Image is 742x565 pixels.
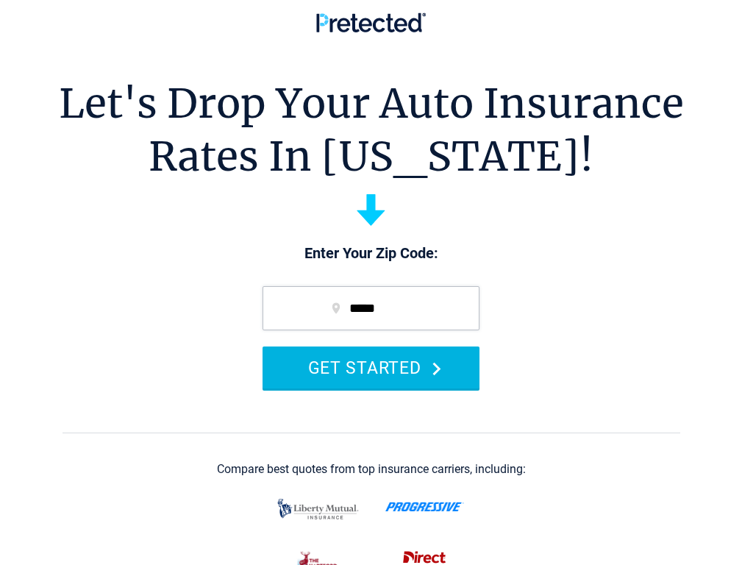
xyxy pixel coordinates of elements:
[274,491,363,527] img: liberty
[316,13,426,32] img: Pretected Logo
[263,347,479,388] button: GET STARTED
[217,463,526,476] div: Compare best quotes from top insurance carriers, including:
[248,244,494,264] p: Enter Your Zip Code:
[263,286,479,330] input: zip code
[385,502,464,512] img: progressive
[59,77,684,183] h1: Let's Drop Your Auto Insurance Rates In [US_STATE]!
